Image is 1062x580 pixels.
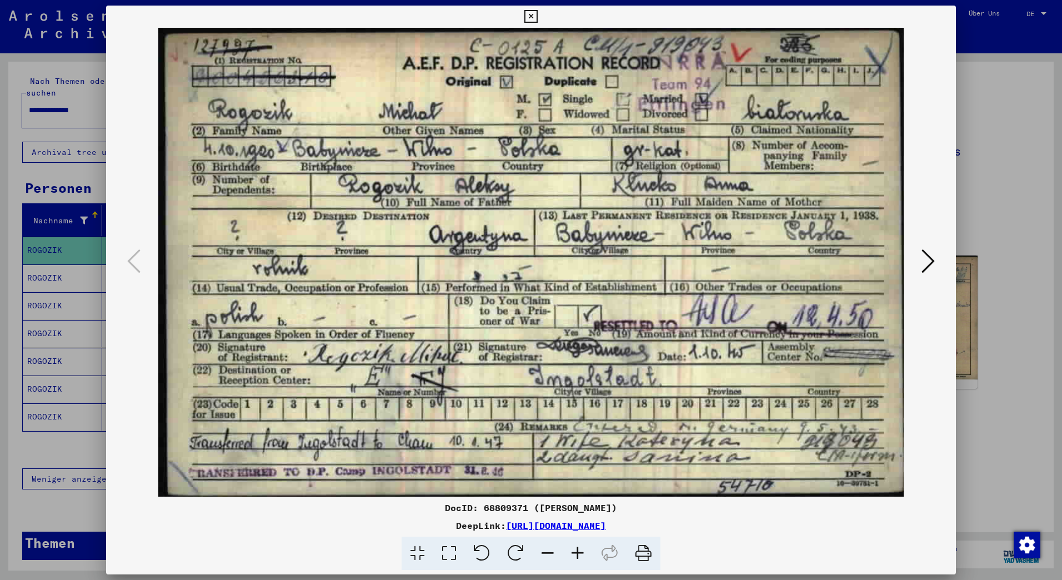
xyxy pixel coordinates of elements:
a: [URL][DOMAIN_NAME] [506,520,606,531]
div: DeepLink: [106,519,956,532]
div: DocID: 68809371 ([PERSON_NAME]) [106,501,956,514]
img: Zustimmung ändern [1014,532,1040,558]
img: 001.jpg [144,28,918,497]
div: Zustimmung ändern [1013,531,1040,558]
